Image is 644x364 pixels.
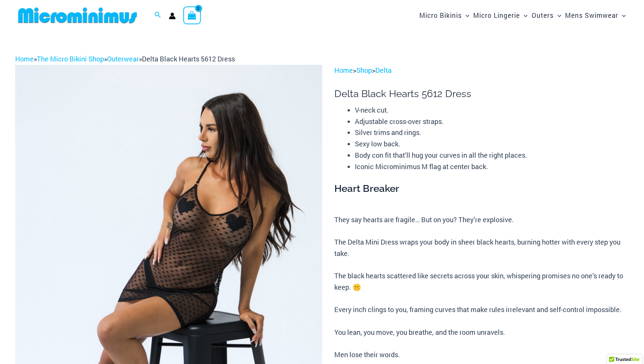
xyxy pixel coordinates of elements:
a: OutersMenu ToggleMenu Toggle [530,4,563,27]
a: Account icon link [169,13,176,19]
span: Micro Lingerie [473,6,520,25]
a: Search icon link [154,11,161,20]
a: The Micro Bikini Shop [37,54,104,63]
li: Sexy low back. [355,138,629,150]
a: Micro BikinisMenu ToggleMenu Toggle [417,4,471,27]
nav: Site Navigation [416,3,629,28]
h3: Heart Breaker [334,182,629,195]
span: Mens Swimwear [565,6,618,25]
li: Silver trims and rings. [355,127,629,138]
h1: Delta Black Hearts 5612 Dress [334,88,629,100]
a: View Shopping Cart, 2 items [183,6,201,24]
li: V-neck cut. [355,105,629,116]
a: Shop [356,66,372,75]
a: Outerwear [107,54,139,63]
li: Body con fit that’ll hug your curves in all the right places. [355,150,629,161]
li: Adjustable cross-over straps. [355,116,629,127]
li: Iconic Microminimus M flag at center back. [355,161,629,173]
a: Mens SwimwearMenu ToggleMenu Toggle [563,4,628,27]
span: Delta Black Hearts 5612 Dress [142,54,235,63]
span: Menu Toggle [554,6,561,25]
span: Menu Toggle [462,6,469,25]
span: » » » [15,54,235,63]
a: Micro LingerieMenu ToggleMenu Toggle [471,4,529,27]
a: Home [334,66,353,75]
span: Menu Toggle [618,6,626,25]
span: Outers [532,6,554,25]
img: MM SHOP LOGO FLAT [15,7,140,24]
span: Micro Bikinis [419,6,462,25]
span: Menu Toggle [520,6,527,25]
a: Delta [375,66,392,75]
p: > > [334,65,629,76]
a: Home [15,54,34,63]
